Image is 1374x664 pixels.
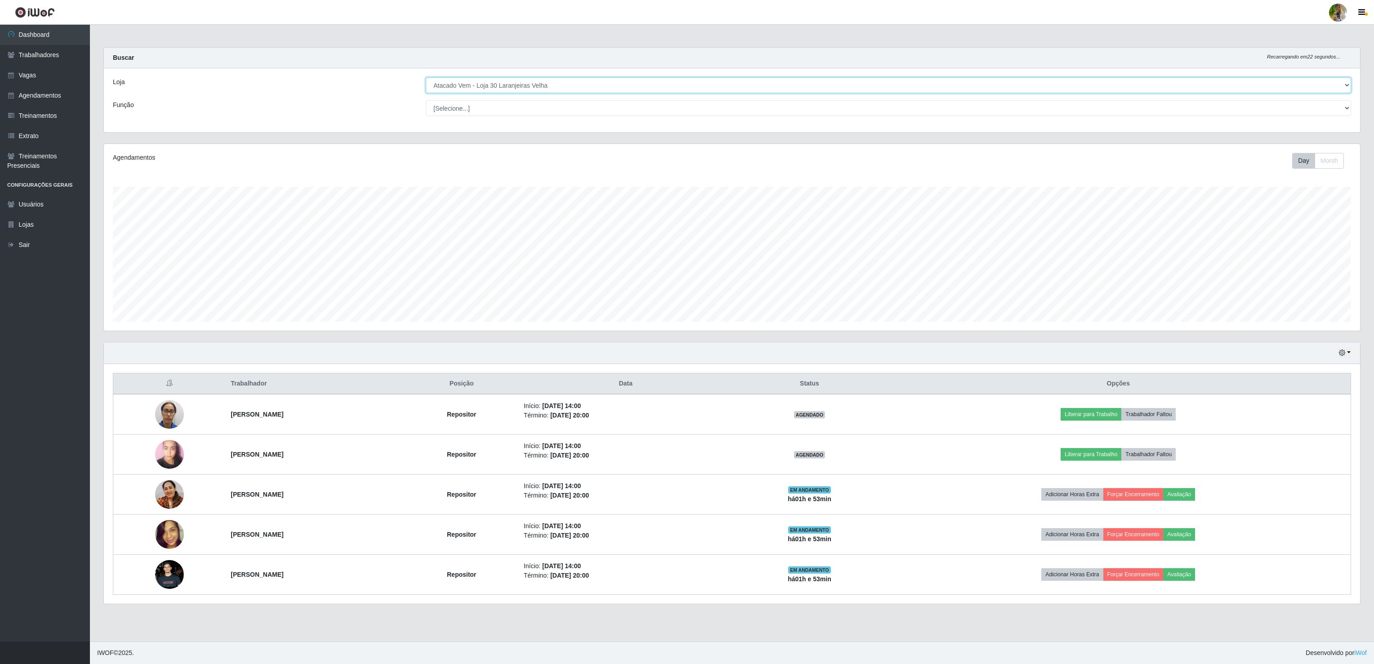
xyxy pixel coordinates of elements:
span: EM ANDAMENTO [788,566,831,574]
time: [DATE] 14:00 [542,562,581,570]
strong: há 01 h e 53 min [788,535,831,543]
button: Day [1292,153,1315,169]
strong: Buscar [113,54,134,61]
span: IWOF [97,649,114,656]
strong: há 01 h e 53 min [788,575,831,583]
button: Trabalhador Faltou [1121,408,1176,421]
strong: Repositor [447,411,476,418]
button: Liberar para Trabalho [1061,448,1121,461]
time: [DATE] 14:00 [542,522,581,529]
strong: [PERSON_NAME] [231,531,283,538]
span: EM ANDAMENTO [788,486,831,494]
span: AGENDADO [794,411,825,418]
strong: [PERSON_NAME] [231,411,283,418]
li: Término: [524,531,728,540]
label: Loja [113,77,125,87]
a: iWof [1354,649,1367,656]
time: [DATE] 20:00 [550,492,589,499]
strong: Repositor [447,451,476,458]
time: [DATE] 20:00 [550,572,589,579]
li: Término: [524,491,728,500]
strong: Repositor [447,571,476,578]
th: Data [518,373,733,395]
button: Avaliação [1163,528,1195,541]
button: Avaliação [1163,568,1195,581]
div: Toolbar with button groups [1292,153,1351,169]
time: [DATE] 14:00 [542,402,581,409]
strong: há 01 h e 53 min [788,495,831,502]
li: Início: [524,401,728,411]
div: First group [1292,153,1344,169]
th: Trabalhador [225,373,405,395]
th: Status [733,373,886,395]
span: © 2025 . [97,648,134,658]
button: Adicionar Horas Extra [1041,568,1103,581]
strong: [PERSON_NAME] [231,491,283,498]
th: Opções [886,373,1351,395]
button: Forçar Encerramento [1103,528,1164,541]
img: 1759533454795.jpeg [155,469,184,520]
div: Agendamentos [113,153,621,162]
li: Início: [524,441,728,451]
time: [DATE] 20:00 [550,452,589,459]
button: Avaliação [1163,488,1195,501]
img: 1758633890816.jpeg [155,514,184,556]
strong: Repositor [447,491,476,498]
button: Forçar Encerramento [1103,488,1164,501]
i: Recarregando em 22 segundos... [1267,54,1340,59]
span: AGENDADO [794,451,825,458]
button: Trabalhador Faltou [1121,448,1176,461]
button: Adicionar Horas Extra [1041,528,1103,541]
button: Liberar para Trabalho [1061,408,1121,421]
img: 1744637826389.jpeg [155,395,184,433]
img: 1758217601154.jpeg [155,543,184,606]
button: Forçar Encerramento [1103,568,1164,581]
button: Adicionar Horas Extra [1041,488,1103,501]
li: Início: [524,561,728,571]
li: Término: [524,411,728,420]
time: [DATE] 20:00 [550,412,589,419]
span: EM ANDAMENTO [788,526,831,534]
img: 1750798204685.jpeg [155,435,184,473]
strong: [PERSON_NAME] [231,571,283,578]
th: Posição [405,373,518,395]
label: Função [113,100,134,110]
button: Month [1315,153,1344,169]
strong: [PERSON_NAME] [231,451,283,458]
li: Início: [524,521,728,531]
span: Desenvolvido por [1306,648,1367,658]
time: [DATE] 20:00 [550,532,589,539]
li: Início: [524,481,728,491]
li: Término: [524,451,728,460]
time: [DATE] 14:00 [542,482,581,489]
img: CoreUI Logo [15,7,55,18]
strong: Repositor [447,531,476,538]
li: Término: [524,571,728,580]
time: [DATE] 14:00 [542,442,581,449]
